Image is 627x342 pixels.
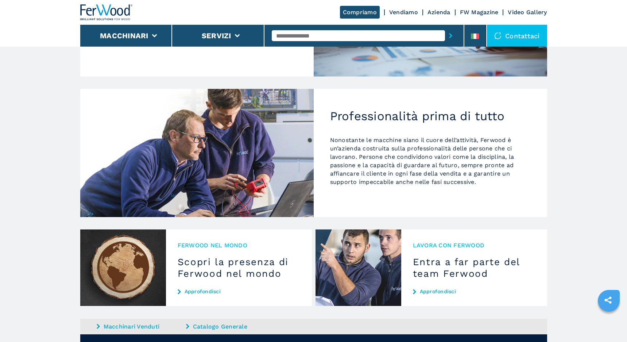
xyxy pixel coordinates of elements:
span: Lavora con Ferwood [413,241,535,249]
a: Approfondisci [413,288,535,294]
a: Compriamo [340,6,380,19]
a: Vendiamo [389,9,418,16]
div: Contattaci [487,25,547,47]
iframe: Chat [596,309,622,337]
button: Servizi [202,31,231,40]
img: Ferwood [80,4,133,20]
a: Catalogo Generale [186,322,274,331]
h3: Entra a far parte del team Ferwood [413,256,535,279]
img: Scopri la presenza di Ferwood nel mondo [80,229,166,306]
a: FW Magazine [460,9,499,16]
a: Approfondisci [178,288,300,294]
h2: Professionalità prima di tutto [330,109,531,123]
a: Macchinari Venduti [97,322,184,331]
span: Ferwood nel mondo [178,241,300,249]
a: sharethis [599,291,617,309]
h3: Scopri la presenza di Ferwood nel mondo [178,256,300,279]
img: Contattaci [494,32,502,39]
p: Nonostante le macchine siano il cuore dell’attività, Ferwood è un’azienda costruita sulla profess... [330,136,531,186]
img: Entra a far parte del team Ferwood [316,229,401,306]
a: Azienda [427,9,450,16]
button: Macchinari [100,31,148,40]
button: submit-button [445,27,456,44]
img: Professionalità prima di tutto [80,89,314,217]
a: Video Gallery [508,9,547,16]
